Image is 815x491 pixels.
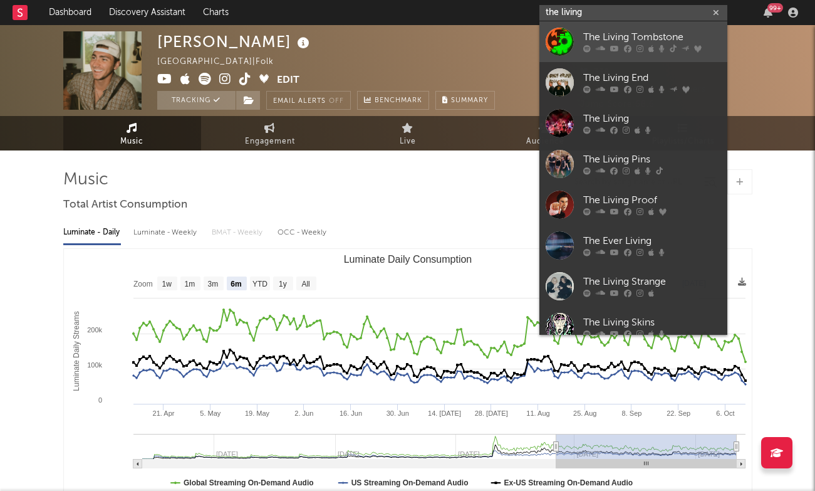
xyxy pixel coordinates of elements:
a: The Living [539,103,727,144]
div: Luminate - Weekly [133,222,199,243]
text: Zoom [133,280,153,288]
text: 200k [87,326,102,334]
button: Summary [435,91,495,110]
text: 5. May [200,409,221,417]
text: Luminate Daily Streams [71,311,80,391]
a: Benchmark [357,91,429,110]
text: 8. Sep [621,409,641,417]
div: [PERSON_NAME] [157,31,313,52]
text: 100k [87,361,102,369]
text: 30. Jun [386,409,408,417]
div: The Living End [583,71,721,86]
a: Live [339,116,477,150]
button: Tracking [157,91,236,110]
text: Luminate Daily Consumption [343,254,472,265]
span: Engagement [245,134,295,149]
input: Search for artists [539,5,727,21]
div: The Living Strange [583,275,721,290]
a: The Living Strange [539,266,727,307]
text: YTD [252,280,267,288]
a: Music [63,116,201,150]
div: The Ever Living [583,234,721,249]
div: 99 + [767,3,783,13]
button: Email AlertsOff [266,91,351,110]
text: 19. May [244,409,269,417]
a: The Living Pins [539,144,727,184]
span: Benchmark [375,93,422,108]
text: 3m [207,280,218,288]
text: 14. [DATE] [428,409,461,417]
span: Audience [526,134,564,149]
a: The Ever Living [539,225,727,266]
button: 99+ [764,8,772,18]
text: Global Streaming On-Demand Audio [184,478,314,487]
div: [GEOGRAPHIC_DATA] | Folk [157,55,288,70]
div: The Living Pins [583,152,721,167]
span: Live [400,134,416,149]
text: 16. Jun [339,409,361,417]
text: 22. Sep [667,409,690,417]
a: The Living Skins [539,307,727,347]
text: 1m [184,280,195,288]
text: 6. Oct [716,409,734,417]
div: The Living Proof [583,193,721,208]
a: Engagement [201,116,339,150]
text: 25. Aug [573,409,596,417]
span: Music [120,134,143,149]
text: 1w [162,280,172,288]
text: 2. Jun [294,409,313,417]
text: 28. [DATE] [474,409,507,417]
em: Off [329,98,344,105]
a: The Living Proof [539,184,727,225]
text: US Streaming On-Demand Audio [351,478,468,487]
a: The Living End [539,62,727,103]
text: 1y [279,280,287,288]
text: 0 [98,396,101,404]
div: The Living Skins [583,315,721,330]
text: All [301,280,309,288]
text: 21. Apr [152,409,174,417]
div: OCC - Weekly [278,222,328,243]
span: Total Artist Consumption [63,198,187,213]
div: The Living Tombstone [583,30,721,45]
a: The Living Tombstone [539,21,727,62]
div: Luminate - Daily [63,222,121,243]
text: Ex-US Streaming On-Demand Audio [504,478,633,487]
a: Audience [477,116,615,150]
text: 11. Aug [526,409,549,417]
div: The Living [583,112,721,127]
text: 6m [231,280,241,288]
span: Summary [451,97,488,104]
button: Edit [277,73,299,88]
